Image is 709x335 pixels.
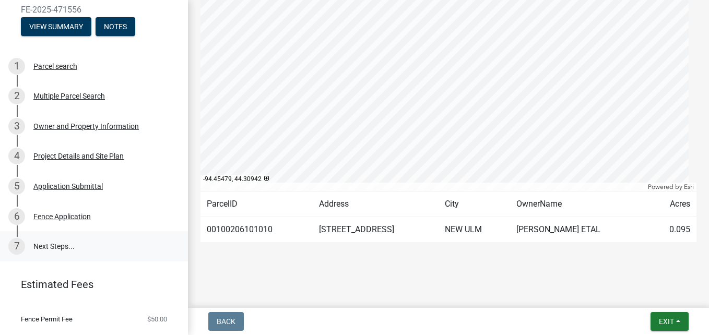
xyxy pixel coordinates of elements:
div: Powered by [645,183,696,191]
div: Parcel search [33,63,77,70]
div: Project Details and Site Plan [33,152,124,160]
div: 4 [8,148,25,164]
div: 6 [8,208,25,225]
span: Fence Permit Fee [21,316,73,322]
span: $50.00 [147,316,167,322]
td: 00100206101010 [200,217,313,243]
div: 7 [8,238,25,255]
div: 5 [8,178,25,195]
div: Owner and Property Information [33,123,139,130]
td: NEW ULM [439,217,510,243]
span: FE-2025-471556 [21,5,167,15]
td: Acres [648,192,696,217]
button: Exit [651,312,689,331]
button: View Summary [21,17,91,36]
wm-modal-confirm: Summary [21,23,91,31]
td: OwnerName [510,192,648,217]
div: 3 [8,118,25,135]
button: Back [208,312,244,331]
td: 0.095 [648,217,696,243]
td: Address [313,192,439,217]
a: Esri [684,183,694,190]
td: [STREET_ADDRESS] [313,217,439,243]
div: Multiple Parcel Search [33,92,105,100]
wm-modal-confirm: Notes [96,23,135,31]
a: Estimated Fees [8,274,171,295]
td: [PERSON_NAME] ETAL [510,217,648,243]
span: Exit [659,317,674,326]
button: Notes [96,17,135,36]
div: 2 [8,88,25,104]
span: Back [217,317,235,326]
div: 1 [8,58,25,75]
td: City [439,192,510,217]
td: ParcelID [200,192,313,217]
div: Application Submittal [33,183,103,190]
div: Fence Application [33,213,91,220]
